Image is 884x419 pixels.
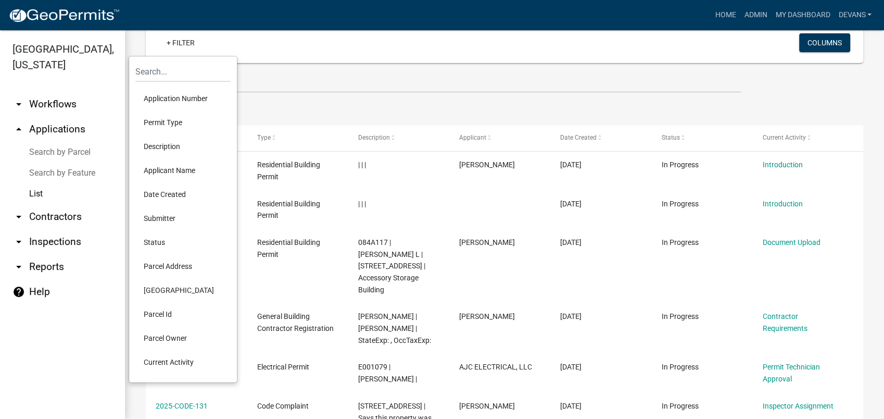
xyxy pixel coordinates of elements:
a: Admin [740,5,771,25]
span: AJC ELECTRICAL, LLC [459,363,532,371]
a: Home [711,5,740,25]
i: help [12,286,25,298]
span: Description [358,134,390,141]
span: 08/21/2025 [560,363,582,371]
li: Current Activity [135,350,231,374]
a: devans [834,5,876,25]
span: Ronald Franklin Kittle | Ronald Kittle | StateExp: , OccTaxExp: [358,312,431,344]
input: Search... [135,61,231,82]
span: Richard Harp [459,312,515,321]
datatable-header-cell: Applicant [449,126,550,151]
span: 08/22/2025 [560,200,582,208]
a: Contractor Requirements [763,312,807,332]
span: Current Activity [763,134,806,141]
span: In Progress [662,402,699,410]
span: 08/21/2025 [560,312,582,321]
a: Document Upload [763,238,820,247]
datatable-header-cell: Current Activity [753,126,854,151]
li: Date Created [135,182,231,206]
li: [GEOGRAPHIC_DATA] [135,278,231,302]
i: arrow_drop_down [12,236,25,248]
datatable-header-cell: Date Created [550,126,651,151]
span: In Progress [662,238,699,247]
a: Introduction [763,200,803,208]
i: arrow_drop_down [12,261,25,273]
i: arrow_drop_up [12,123,25,135]
span: Electrical Permit [257,363,309,371]
a: + Filter [158,33,203,52]
a: My Dashboard [771,5,834,25]
a: 2025-CODE-131 [156,402,208,410]
span: Applicant [459,134,486,141]
span: In Progress [662,161,699,169]
li: Submitter [135,206,231,230]
input: Search for applications [146,71,741,93]
span: Stephanie Morris [459,402,515,410]
span: Code Complaint [257,402,308,410]
span: In Progress [662,200,699,208]
span: Residential Building Permit [257,161,320,181]
span: E001079 | GILLILAND OLIVER E III | [358,363,417,383]
li: Applicant Name [135,158,231,182]
span: In Progress [662,363,699,371]
span: 08/22/2025 [560,238,582,247]
button: Columns [799,33,850,52]
i: arrow_drop_down [12,211,25,223]
span: | | | [358,200,366,208]
span: Randall Jones [459,161,515,169]
datatable-header-cell: Type [247,126,348,151]
li: Permit Type [135,110,231,134]
li: Parcel Address [135,254,231,278]
span: 08/22/2025 [560,161,582,169]
span: General Building Contractor Registration [257,312,333,332]
span: Bryan Williamson [459,238,515,247]
li: Status [135,230,231,254]
span: In Progress [662,312,699,321]
datatable-header-cell: Description [348,126,449,151]
span: Status [662,134,680,141]
span: 08/21/2025 [560,402,582,410]
span: Residential Building Permit [257,200,320,220]
li: Application Number [135,87,231,110]
datatable-header-cell: Status [651,126,752,151]
span: Type [257,134,270,141]
li: Description [135,134,231,158]
span: Date Created [560,134,597,141]
span: 084A117 | WILLIAMSON HALEY L | 133 BLUEGILL RD | Accessory Storage Building [358,238,425,294]
li: Parcel Id [135,302,231,326]
span: Residential Building Permit [257,238,320,258]
a: Permit Technician Approval [763,363,820,383]
i: arrow_drop_down [12,98,25,110]
li: Parcel Owner [135,326,231,350]
a: Introduction [763,161,803,169]
a: Inspector Assignment [763,402,834,410]
span: | | | [358,161,366,169]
